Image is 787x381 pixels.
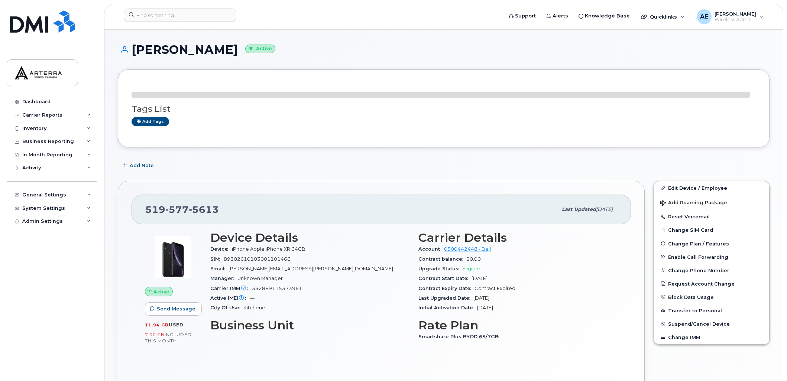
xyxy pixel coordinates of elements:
span: Last Upgraded Date [418,295,473,301]
button: Send Message [145,302,202,316]
span: Upgrade Status [418,266,463,271]
span: 519 [145,204,219,215]
span: Device [210,246,232,252]
h1: [PERSON_NAME] [118,43,770,56]
span: used [169,322,184,328]
span: Smartshare Plus BYOD 65/7GB [418,334,503,339]
span: Unknown Manager [237,276,283,281]
span: 89302610103001101466 [224,256,291,262]
span: Enable Call Forwarding [668,254,728,260]
span: — [250,295,255,301]
a: Edit Device / Employee [654,181,769,195]
span: Send Message [157,305,195,312]
button: Block Data Usage [654,290,769,304]
h3: Carrier Details [418,231,618,244]
span: Contract Expired [475,286,515,291]
span: Carrier IMEI [210,286,252,291]
span: Change Plan / Features [668,241,729,246]
h3: Device Details [210,231,409,244]
span: Manager [210,276,237,281]
span: 5613 [189,204,219,215]
span: 11.94 GB [145,322,169,328]
span: Initial Activation Date [418,305,477,310]
button: Change Phone Number [654,264,769,277]
span: Last updated [562,206,596,212]
h3: Business Unit [210,319,409,332]
span: 7.00 GB [145,332,165,337]
span: Add Roaming Package [660,200,727,207]
img: image20231002-3703462-1qb80zy.jpeg [151,235,195,279]
button: Reset Voicemail [654,210,769,223]
span: [DATE] [477,305,493,310]
span: 577 [165,204,189,215]
span: Email [210,266,229,271]
span: [PERSON_NAME][EMAIL_ADDRESS][PERSON_NAME][DOMAIN_NAME] [229,266,393,271]
button: Suspend/Cancel Device [654,317,769,330]
span: Contract balance [418,256,466,262]
span: 352889115373961 [252,286,302,291]
span: included this month [145,332,192,344]
h3: Rate Plan [418,319,618,332]
button: Change SIM Card [654,223,769,237]
button: Change Plan / Features [654,237,769,250]
span: Kitchener [243,305,267,310]
span: City Of Use [210,305,243,310]
span: Contract Start Date [418,276,472,281]
span: [DATE] [596,206,613,212]
span: SIM [210,256,224,262]
a: 0500442448 - Bell [444,246,491,252]
button: Transfer to Personal [654,304,769,317]
button: Request Account Change [654,277,769,290]
span: Eligible [463,266,480,271]
span: $0.00 [466,256,481,262]
button: Add Note [118,159,160,172]
span: Active [153,288,169,295]
span: [DATE] [473,295,489,301]
button: Change IMEI [654,330,769,344]
button: Add Roaming Package [654,195,769,210]
h3: Tags List [132,104,756,114]
span: Contract Expiry Date [418,286,475,291]
button: Enable Call Forwarding [654,250,769,264]
small: Active [245,45,275,53]
span: iPhone Apple iPhone XR 64GB [232,246,305,252]
span: Account [418,246,444,252]
span: Active IMEI [210,295,250,301]
span: [DATE] [472,276,488,281]
span: Add Note [130,162,154,169]
span: Suspend/Cancel Device [668,321,730,327]
a: Add tags [132,117,169,126]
